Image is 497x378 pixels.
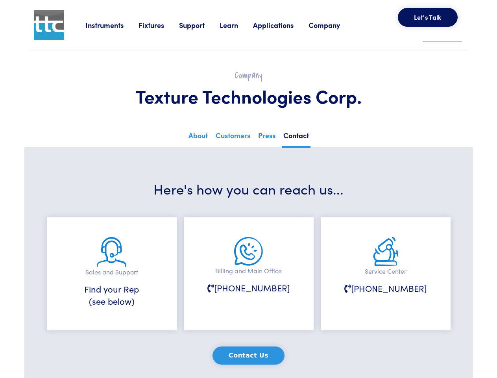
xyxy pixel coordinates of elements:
img: ttc_logo_1x1_v1.0.png [34,10,64,40]
button: Let's Talk [398,8,458,27]
h6: Find your Rep (see below) [67,283,157,308]
img: service.png [373,237,398,266]
h2: Company [48,69,449,82]
img: sales-and-support.png [97,237,126,267]
h6: [PHONE_NUMBER] [203,282,294,294]
h3: Here's how you can reach us... [48,179,449,198]
a: Company [309,20,355,30]
h1: Texture Technologies Corp. [48,85,449,107]
a: Customers [214,129,252,146]
button: Contact Us [212,346,285,365]
p: Sales and Support [67,267,157,277]
a: Applications [253,20,309,30]
a: Press [257,129,277,146]
h6: [PHONE_NUMBER] [340,282,431,295]
p: Billing and Main Office [203,266,294,276]
a: About [187,129,209,146]
a: Fixtures [139,20,179,30]
a: Instruments [85,20,139,30]
a: Support [179,20,220,30]
a: Contact [282,129,310,148]
a: Learn [220,20,253,30]
p: Service Center [340,266,431,276]
img: main-office.png [234,237,263,266]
